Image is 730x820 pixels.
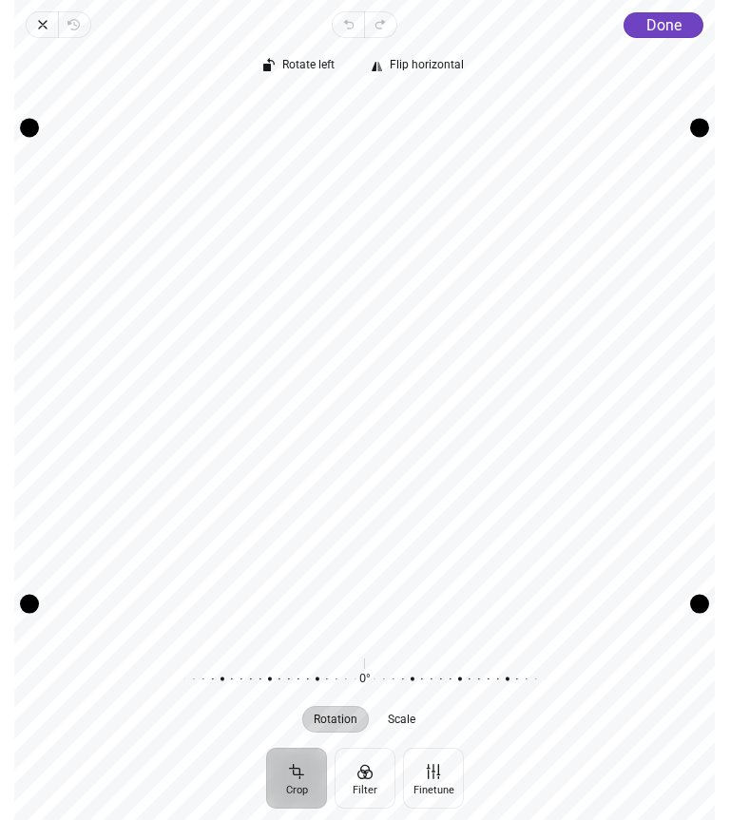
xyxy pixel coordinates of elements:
[266,748,327,809] button: Crop
[403,748,464,809] button: Finetune
[20,118,39,137] div: Drag corner tl
[29,118,700,137] div: Drag edge t
[690,118,709,137] div: Drag corner tr
[335,748,395,809] button: Filter
[283,59,336,71] span: Rotate left
[389,714,416,725] span: Scale
[690,127,709,603] div: Drag edge r
[303,706,370,733] button: Rotation
[315,714,358,725] span: Rotation
[690,595,709,614] div: Drag corner br
[255,53,347,80] button: Rotate left
[391,59,465,71] span: Flip horizontal
[377,706,428,733] button: Scale
[362,53,476,80] button: Flip horizontal
[646,16,682,34] span: Done
[624,12,704,38] button: Done
[20,127,39,603] div: Drag edge l
[20,595,39,614] div: Drag corner bl
[29,595,700,614] div: Drag edge b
